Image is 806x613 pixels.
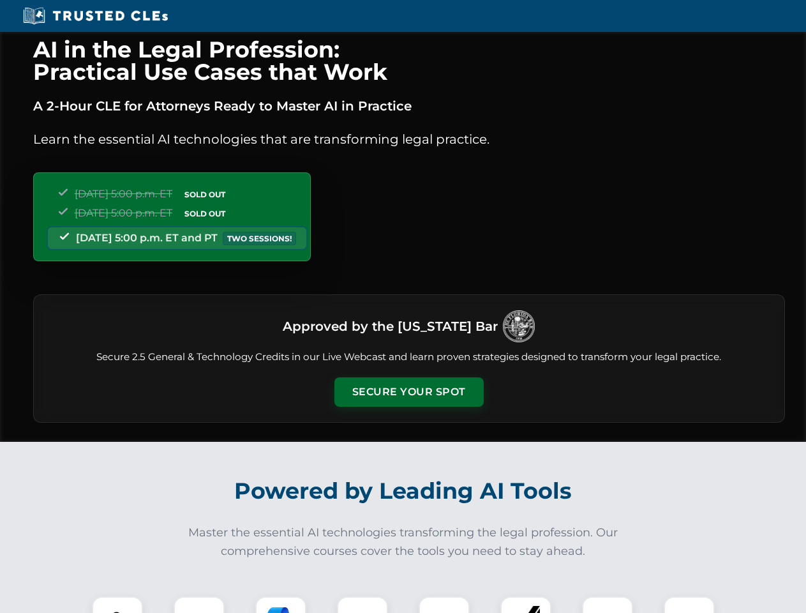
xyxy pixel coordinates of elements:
h2: Powered by Leading AI Tools [50,469,757,513]
img: Logo [503,310,535,342]
p: Secure 2.5 General & Technology Credits in our Live Webcast and learn proven strategies designed ... [49,350,769,365]
span: [DATE] 5:00 p.m. ET [75,207,172,219]
h3: Approved by the [US_STATE] Bar [283,315,498,338]
img: Trusted CLEs [19,6,172,26]
span: SOLD OUT [180,188,230,201]
span: [DATE] 5:00 p.m. ET [75,188,172,200]
span: SOLD OUT [180,207,230,220]
p: Master the essential AI technologies transforming the legal profession. Our comprehensive courses... [180,524,627,561]
h1: AI in the Legal Profession: Practical Use Cases that Work [33,38,785,83]
button: Secure Your Spot [334,377,484,407]
p: A 2-Hour CLE for Attorneys Ready to Master AI in Practice [33,96,785,116]
p: Learn the essential AI technologies that are transforming legal practice. [33,129,785,149]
